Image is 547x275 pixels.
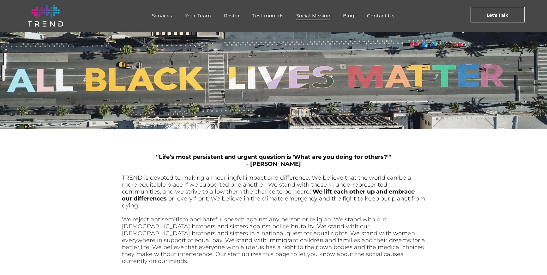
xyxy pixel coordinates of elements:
span: We reject antisemitism and hateful speech against any person or religion. We stand with our [DEMO... [122,216,425,265]
a: Blog [337,11,361,20]
span: “Life’s most persistent and urgent question is 'What are you doing for others?'“ [156,153,391,160]
span: on every front. We believe in the climate emergency and the fight to keep our planet from dying. [122,195,425,209]
span: Let's Talk [487,7,508,23]
a: Testimonials [246,11,290,20]
a: Contact Us [361,11,401,20]
span: We lift each other up and embrace our differences [122,188,415,202]
a: Social Mission [290,11,337,20]
span: TREND is devoted to making a meaningful impact and difference. We believe that the world can be a... [122,174,411,195]
a: Your Team [178,11,218,20]
span: - [PERSON_NAME] [246,160,301,167]
a: Roster [218,11,246,20]
a: Let's Talk [471,7,525,22]
img: logo [28,5,63,27]
a: Services [146,11,178,20]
